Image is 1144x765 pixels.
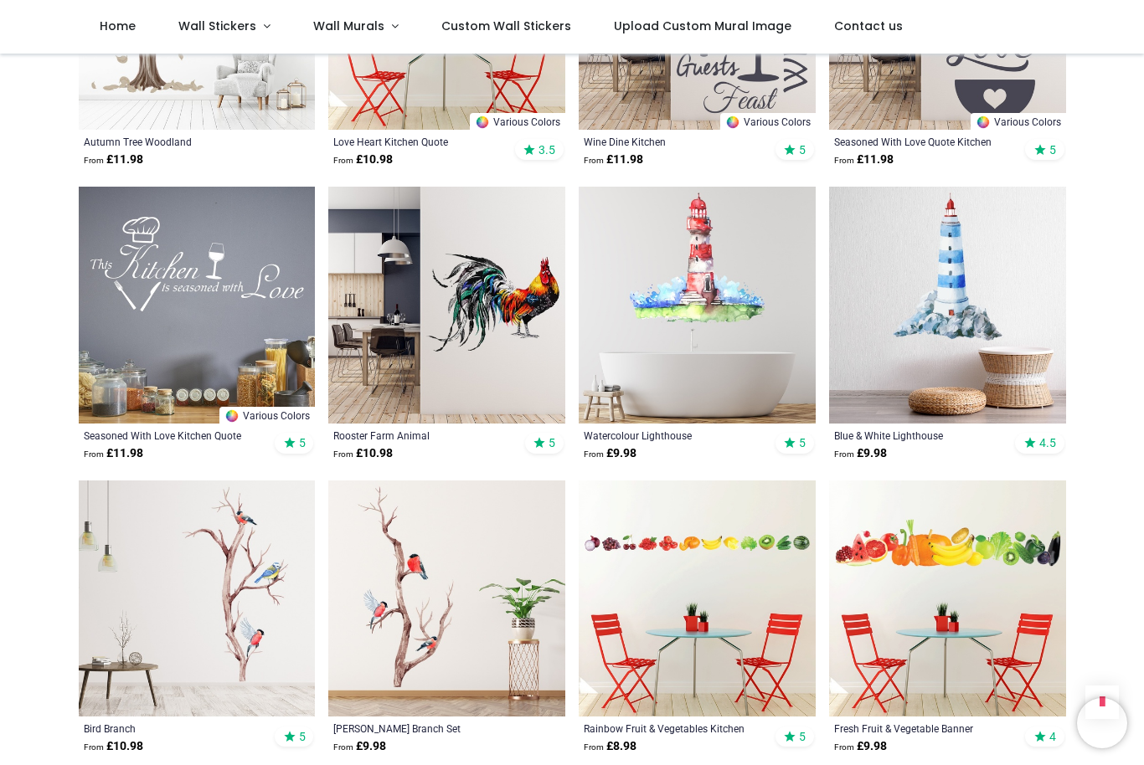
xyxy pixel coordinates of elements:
a: Seasoned With Love Kitchen Quote [84,429,265,442]
span: From [584,742,604,752]
strong: £ 11.98 [584,151,643,168]
a: Various Colors [219,407,315,424]
span: From [834,742,854,752]
img: Seasoned With Love Kitchen Quote Wall Sticker - Mod7 [79,187,316,424]
img: Fresh Fruit & Vegetable Banner Wall Sticker [829,480,1066,717]
span: 5 [799,435,806,450]
span: From [84,742,104,752]
a: Seasoned With Love Quote Kitchen [834,135,1016,148]
span: From [584,156,604,165]
span: 5 [299,729,306,744]
span: From [584,449,604,459]
span: From [834,449,854,459]
a: Rainbow Fruit & Vegetables Kitchen [584,721,765,735]
strong: £ 9.98 [333,738,386,755]
a: Fresh Fruit & Vegetable Banner [834,721,1016,735]
img: Color Wheel [976,115,991,130]
img: Rooster Farm Animal Wall Sticker - Mod2 [328,187,565,424]
span: 4.5 [1039,435,1056,450]
span: From [84,449,104,459]
strong: £ 9.98 [584,445,636,462]
a: Rooster Farm Animal [333,429,515,442]
iframe: Brevo live chat [1077,698,1127,748]
span: Home [100,18,136,34]
span: 5 [299,435,306,450]
span: 5 [799,142,806,157]
span: 5 [1049,142,1056,157]
a: Watercolour Lighthouse [584,429,765,442]
span: Custom Wall Stickers [441,18,571,34]
img: Color Wheel [475,115,490,130]
strong: £ 9.98 [834,738,887,755]
span: Wall Stickers [178,18,256,34]
span: Wall Murals [313,18,384,34]
img: Color Wheel [725,115,740,130]
strong: £ 11.98 [834,151,894,168]
a: Love Heart Kitchen Quote [333,135,515,148]
span: From [84,156,104,165]
a: Blue & White Lighthouse [834,429,1016,442]
a: Autumn Tree Woodland [84,135,265,148]
span: 5 [799,729,806,744]
img: Color Wheel [224,408,240,424]
span: 3.5 [539,142,555,157]
a: Wine Dine Kitchen [584,135,765,148]
span: Contact us [834,18,903,34]
span: From [834,156,854,165]
a: Various Colors [720,113,816,130]
strong: £ 11.98 [84,151,143,168]
span: 4 [1049,729,1056,744]
span: Upload Custom Mural Image [614,18,791,34]
a: Various Colors [971,113,1066,130]
strong: £ 10.98 [333,445,393,462]
img: Blue & White Lighthouse Wall Sticker [829,187,1066,424]
img: Watercolour Lighthouse Wall Sticker [579,187,816,424]
a: Various Colors [470,113,565,130]
strong: £ 10.98 [84,738,143,755]
a: Bird Branch [84,721,265,735]
strong: £ 8.98 [584,738,636,755]
span: From [333,156,353,165]
span: 5 [549,435,555,450]
strong: £ 11.98 [84,445,143,462]
strong: £ 10.98 [333,151,393,168]
img: Rainbow Fruit & Vegetables Kitchen Wall Sticker [579,480,816,717]
span: From [333,449,353,459]
img: Robin Bird Branch Wall Sticker Set [328,480,565,717]
strong: £ 9.98 [834,445,887,462]
a: [PERSON_NAME] Branch Set [333,721,515,735]
img: Bird Branch Wall Sticker [79,480,316,717]
span: From [333,742,353,752]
